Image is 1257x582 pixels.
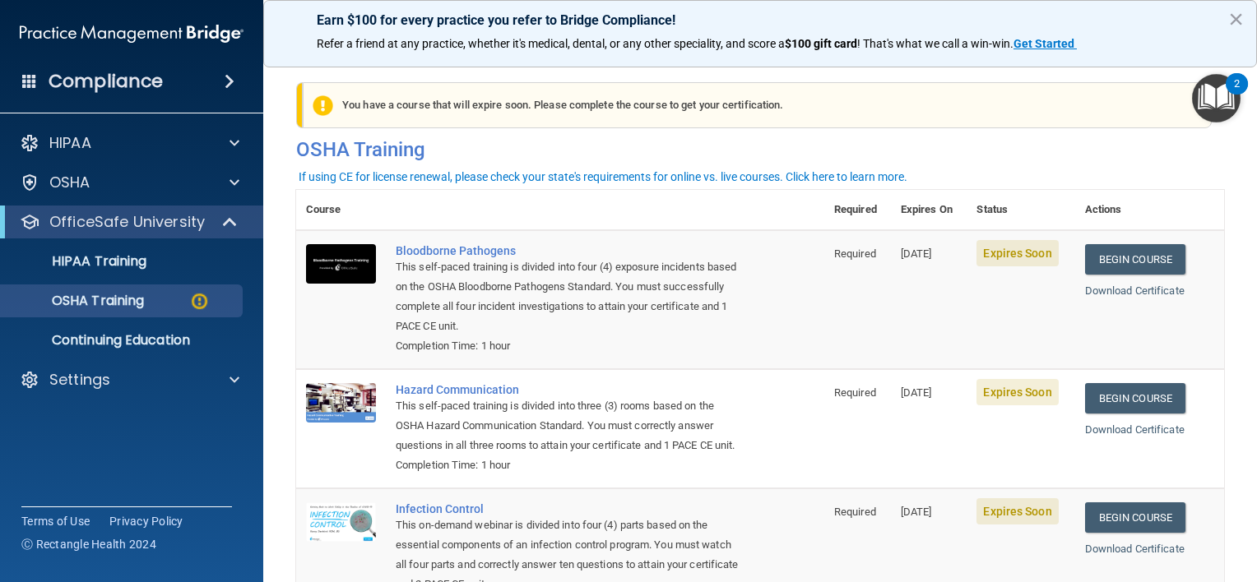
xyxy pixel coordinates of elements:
[303,82,1212,128] div: You have a course that will expire soon. Please complete the course to get your certification.
[396,502,742,515] a: Infection Control
[20,212,239,232] a: OfficeSafe University
[49,370,110,390] p: Settings
[396,396,742,455] div: This self-paced training is divided into three (3) rooms based on the OSHA Hazard Communication S...
[296,169,910,185] button: If using CE for license renewal, please check your state's requirements for online vs. live cours...
[901,247,932,260] span: [DATE]
[296,190,386,230] th: Course
[49,212,205,232] p: OfficeSafe University
[976,498,1058,524] span: Expires Soon
[834,506,876,518] span: Required
[317,12,1204,28] p: Earn $100 for every practice you refer to Bridge Compliance!
[109,513,183,529] a: Privacy Policy
[1085,383,1185,413] a: Begin Course
[857,37,1013,50] span: ! That's what we call a win-win.
[20,17,244,50] img: PMB logo
[189,291,210,312] img: warning-circle.0cc9ac19.png
[313,95,333,116] img: exclamation-circle-solid-warning.7ed2984d.png
[891,190,967,230] th: Expires On
[824,190,891,230] th: Required
[834,247,876,260] span: Required
[20,133,239,153] a: HIPAA
[396,257,742,336] div: This self-paced training is divided into four (4) exposure incidents based on the OSHA Bloodborne...
[1085,284,1185,297] a: Download Certificate
[1085,423,1185,436] a: Download Certificate
[976,379,1058,405] span: Expires Soon
[11,332,235,349] p: Continuing Education
[49,133,91,153] p: HIPAA
[901,506,932,518] span: [DATE]
[21,536,156,552] span: Ⓒ Rectangle Health 2024
[1228,6,1244,32] button: Close
[11,293,144,309] p: OSHA Training
[976,240,1058,266] span: Expires Soon
[967,190,1074,230] th: Status
[396,383,742,396] a: Hazard Communication
[1085,502,1185,533] a: Begin Course
[1192,74,1241,122] button: Open Resource Center, 2 new notifications
[1085,543,1185,555] a: Download Certificate
[1085,244,1185,275] a: Begin Course
[20,370,239,390] a: Settings
[396,336,742,356] div: Completion Time: 1 hour
[901,386,932,399] span: [DATE]
[1013,37,1077,50] a: Get Started
[49,70,163,93] h4: Compliance
[296,138,1224,161] h4: OSHA Training
[1013,37,1074,50] strong: Get Started
[11,253,146,270] p: HIPAA Training
[49,173,90,192] p: OSHA
[834,386,876,399] span: Required
[396,244,742,257] a: Bloodborne Pathogens
[1234,84,1240,105] div: 2
[21,513,90,529] a: Terms of Use
[317,37,785,50] span: Refer a friend at any practice, whether it's medical, dental, or any other speciality, and score a
[785,37,857,50] strong: $100 gift card
[20,173,239,192] a: OSHA
[299,171,907,182] div: If using CE for license renewal, please check your state's requirements for online vs. live cours...
[396,455,742,475] div: Completion Time: 1 hour
[1075,190,1224,230] th: Actions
